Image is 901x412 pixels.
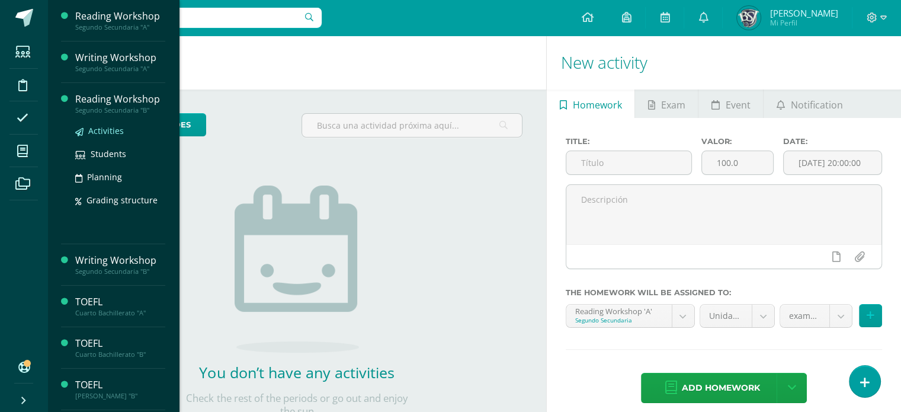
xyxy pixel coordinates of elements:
span: Mi Perfil [769,18,838,28]
a: Reading WorkshopSegundo Secundaria "A" [75,9,165,31]
a: Homework [547,90,634,118]
a: Students [75,147,165,161]
span: Notification [791,91,843,119]
label: Title: [566,137,692,146]
div: Reading Workshop [75,92,165,106]
a: TOEFLCuarto Bachillerato "B" [75,337,165,359]
img: e16d7183d2555189321a24b4c86d58dd.png [737,6,761,30]
span: Grading structure [86,194,158,206]
label: Date: [783,137,882,146]
a: Writing WorkshopSegundo Secundaria "A" [75,51,165,73]
div: TOEFL [75,295,165,309]
div: TOEFL [75,378,165,392]
div: Cuarto Bachillerato "A" [75,309,165,317]
input: Título [566,151,691,174]
span: Activities [88,125,124,136]
a: Activities [75,124,165,138]
a: Reading Workshop 'A'Segundo Secundaria [566,305,694,327]
div: Segundo Secundaria "B" [75,106,165,114]
a: Writing WorkshopSegundo Secundaria "B" [75,254,165,276]
a: Event [698,90,763,118]
span: examen (30.0pts) [789,305,820,327]
h1: Activities [62,36,532,90]
a: Grading structure [75,193,165,207]
label: Valor: [701,137,774,146]
a: Unidad 3 [700,305,775,327]
div: Segundo Secundaria [575,316,663,324]
div: Reading Workshop [75,9,165,23]
span: Planning [87,171,122,183]
h1: New activity [561,36,887,90]
div: Writing Workshop [75,51,165,65]
a: Exam [635,90,698,118]
div: Cuarto Bachillerato "B" [75,350,165,359]
a: TOEFL[PERSON_NAME] "B" [75,378,165,400]
a: TOEFLCuarto Bachillerato "A" [75,295,165,317]
h2: You don’t have any activities [178,362,415,382]
img: no_activities.png [235,186,359,353]
span: [PERSON_NAME] [769,7,838,19]
input: Busca una actividad próxima aquí... [302,114,522,137]
span: Homework [573,91,622,119]
a: Notification [764,90,855,118]
span: Event [726,91,751,119]
input: Fecha de entrega [784,151,881,174]
div: Segundo Secundaria "A" [75,23,165,31]
a: Planning [75,170,165,184]
span: Students [91,148,126,159]
input: Puntos máximos [702,151,773,174]
div: Segundo Secundaria "A" [75,65,165,73]
span: Unidad 3 [709,305,743,327]
a: Reading WorkshopSegundo Secundaria "B" [75,92,165,114]
div: [PERSON_NAME] "B" [75,392,165,400]
div: TOEFL [75,337,165,350]
label: The homework will be assigned to: [566,288,882,297]
div: Writing Workshop [75,254,165,267]
span: Exam [661,91,685,119]
a: examen (30.0pts) [780,305,852,327]
div: Reading Workshop 'A' [575,305,663,316]
span: Add homework [682,373,760,403]
input: Search a user… [55,8,322,28]
div: Segundo Secundaria "B" [75,267,165,276]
